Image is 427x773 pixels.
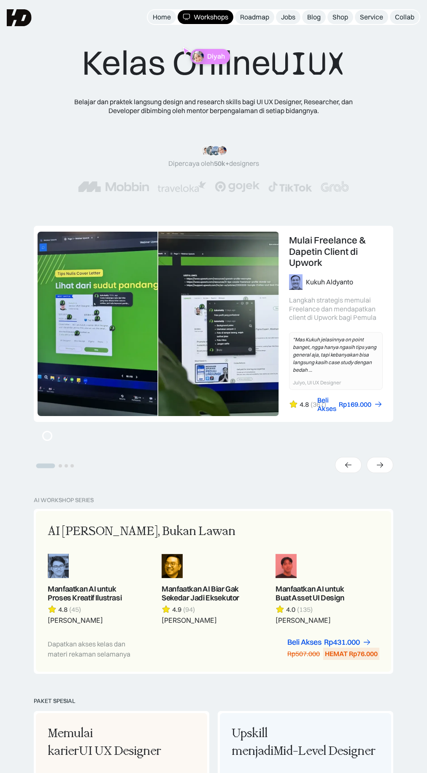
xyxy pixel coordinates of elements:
div: Blog [307,13,321,22]
button: Go to slide 1 [36,463,55,468]
div: AI [PERSON_NAME], Bukan Lawan [48,523,235,541]
a: Home [148,10,176,24]
a: Beli AksesRp431.000 [287,638,371,647]
button: Go to slide 3 [65,464,68,468]
a: Jobs [276,10,300,24]
div: Belajar dan praktek langsung design and research skills bagi UI UX Designer, Researcher, dan Deve... [62,97,365,115]
span: UIUX [271,43,345,84]
div: Kelas Online [82,42,345,84]
div: Rp431.000 [324,638,360,647]
div: Beli Akses [317,396,336,414]
span: 50k+ [214,159,229,168]
div: Rp169.000 [339,400,371,409]
div: Rp507.000 [287,649,320,658]
a: Blog [302,10,326,24]
a: Shop [327,10,353,24]
span: UI UX Designer [79,744,161,758]
div: Dapatkan akses kelas dan materi rekaman selamanya [48,639,143,659]
a: Roadmap [235,10,274,24]
div: Collab [395,13,414,22]
div: Home [153,13,171,22]
div: Dipercaya oleh designers [168,159,259,168]
button: Go to slide 2 [59,464,62,468]
a: Workshops [178,10,233,24]
div: Service [360,13,383,22]
a: Beli AksesRp169.000 [317,396,383,414]
div: 1 of 4 [34,226,393,422]
div: Memulai karier [48,725,193,760]
p: Diyah [207,52,225,60]
div: Shop [332,13,348,22]
div: Beli Akses [287,638,322,647]
div: AI Workshop Series [34,497,94,504]
div: HEMAT Rp76.000 [325,649,378,658]
div: Workshops [194,13,228,22]
div: 4.8 [300,400,309,409]
a: Service [355,10,388,24]
ul: Select a slide to show [34,462,75,469]
div: PAKET SPESIAL [34,697,393,705]
button: Go to slide 4 [70,464,74,468]
div: Roadmap [240,13,269,22]
div: (367) [311,400,326,409]
div: Jobs [281,13,295,22]
a: Collab [390,10,419,24]
span: Mid-Level Designer [273,744,376,758]
div: Upskill menjadi [232,725,377,760]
